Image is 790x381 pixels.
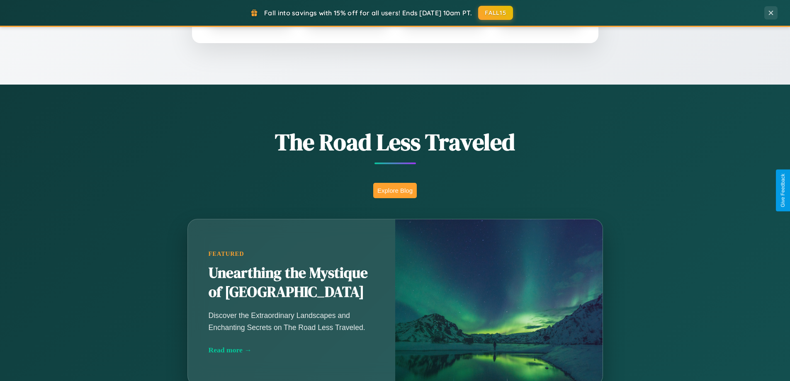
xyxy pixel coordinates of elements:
h2: Unearthing the Mystique of [GEOGRAPHIC_DATA] [209,264,374,302]
span: Fall into savings with 15% off for all users! Ends [DATE] 10am PT. [264,9,472,17]
div: Give Feedback [780,174,786,207]
p: Discover the Extraordinary Landscapes and Enchanting Secrets on The Road Less Traveled. [209,310,374,333]
div: Read more → [209,346,374,354]
div: Featured [209,250,374,257]
button: Explore Blog [373,183,417,198]
button: FALL15 [478,6,513,20]
h1: The Road Less Traveled [146,126,644,158]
